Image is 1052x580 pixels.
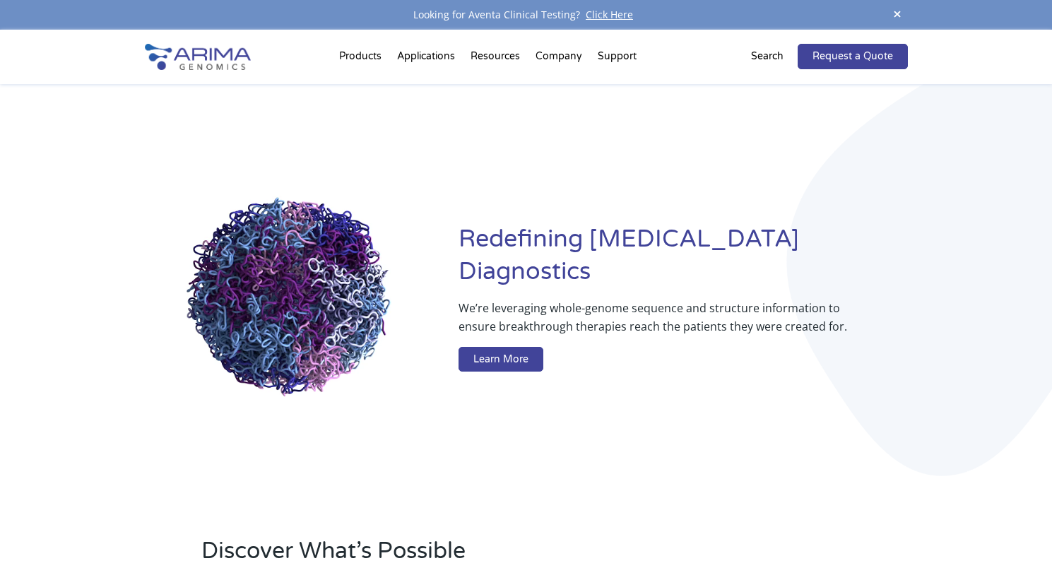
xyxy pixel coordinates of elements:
[459,347,543,372] a: Learn More
[145,6,908,24] div: Looking for Aventa Clinical Testing?
[981,512,1052,580] iframe: Chat Widget
[798,44,908,69] a: Request a Quote
[459,223,907,299] h1: Redefining [MEDICAL_DATA] Diagnostics
[201,535,707,578] h2: Discover What’s Possible
[751,47,784,66] p: Search
[145,44,251,70] img: Arima-Genomics-logo
[459,299,851,347] p: We’re leveraging whole-genome sequence and structure information to ensure breakthrough therapies...
[580,8,639,21] a: Click Here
